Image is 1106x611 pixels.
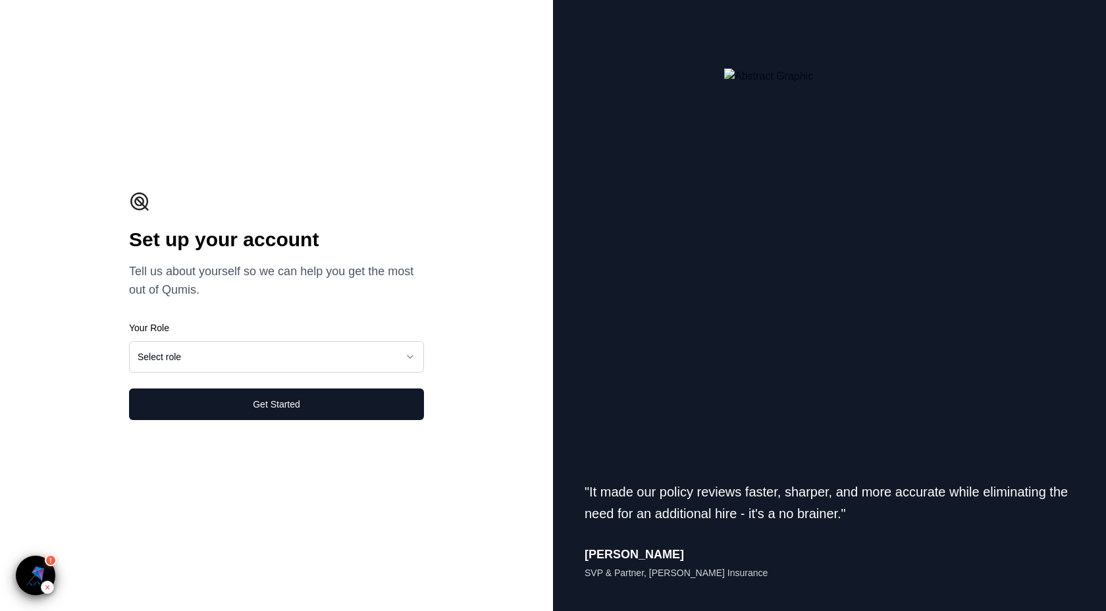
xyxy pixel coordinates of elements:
button: Get Started [129,388,424,420]
blockquote: "It made our policy reviews faster, sharper, and more accurate while eliminating the need for an ... [585,481,1074,524]
div: Hide Inspector [41,581,54,594]
img: Abstract Graphic [724,68,935,279]
span: ! [49,556,51,566]
p: Tell us about yourself so we can help you get the most out of Qumis. [129,262,424,299]
p: SVP & Partner, [PERSON_NAME] Insurance [585,566,1074,579]
p: [PERSON_NAME] [585,545,1074,564]
img: Qumis Logo [129,191,150,212]
label: Your Role [129,323,169,333]
button: ×! [16,556,55,595]
h1: Set up your account [129,228,424,252]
